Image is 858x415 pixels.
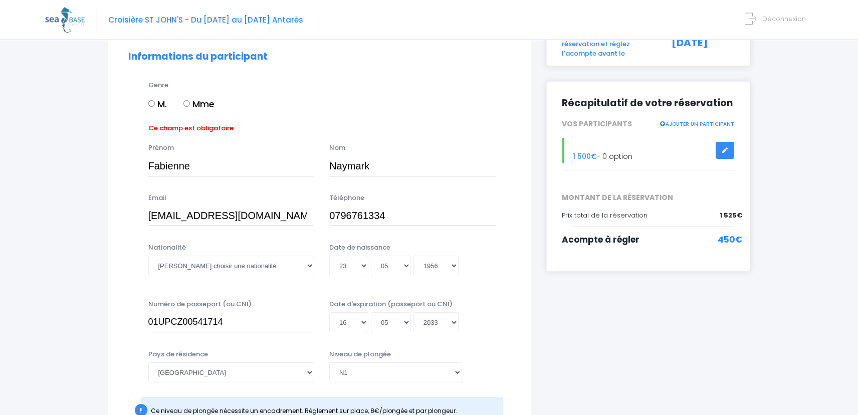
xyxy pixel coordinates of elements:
[148,80,168,90] label: Genre
[148,193,166,203] label: Email
[148,120,235,133] label: Ce champ est obligatoire.
[664,29,743,59] div: [DATE]
[554,119,743,129] div: VOS PARTICIPANTS
[329,349,391,359] label: Niveau de plongée
[148,100,155,107] input: M.
[562,234,639,246] span: Acompte à régler
[562,97,735,109] h2: Récapitulatif de votre réservation
[148,143,174,153] label: Prénom
[329,299,453,309] label: Date d'expiration (passeport ou CNI)
[108,15,303,25] span: Croisière ST JOHN'S - Du [DATE] au [DATE] Antarès
[573,151,597,161] span: 1 500€
[183,97,214,111] label: Mme
[148,97,167,111] label: M.
[554,138,743,163] div: - 0 option
[660,119,735,128] a: AJOUTER UN PARTICIPANT
[148,349,208,359] label: Pays de résidence
[128,51,511,63] h2: Informations du participant
[329,143,345,153] label: Nom
[554,192,743,203] span: MONTANT DE LA RÉSERVATION
[148,299,252,309] label: Numéro de passeport (ou CNI)
[718,234,742,247] span: 450€
[329,193,364,203] label: Téléphone
[720,211,742,221] span: 1 525€
[183,100,190,107] input: Mme
[562,211,648,220] span: Prix total de la réservation
[329,243,390,253] label: Date de naissance
[554,29,664,59] div: Complétez votre réservation et réglez l'acompte avant le
[148,243,186,253] label: Nationalité
[762,14,806,24] span: Déconnexion
[151,406,457,415] span: Ce niveau de plongée nécessite un encadrement. Règlement sur place, 8€/plongée et par plongeur.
